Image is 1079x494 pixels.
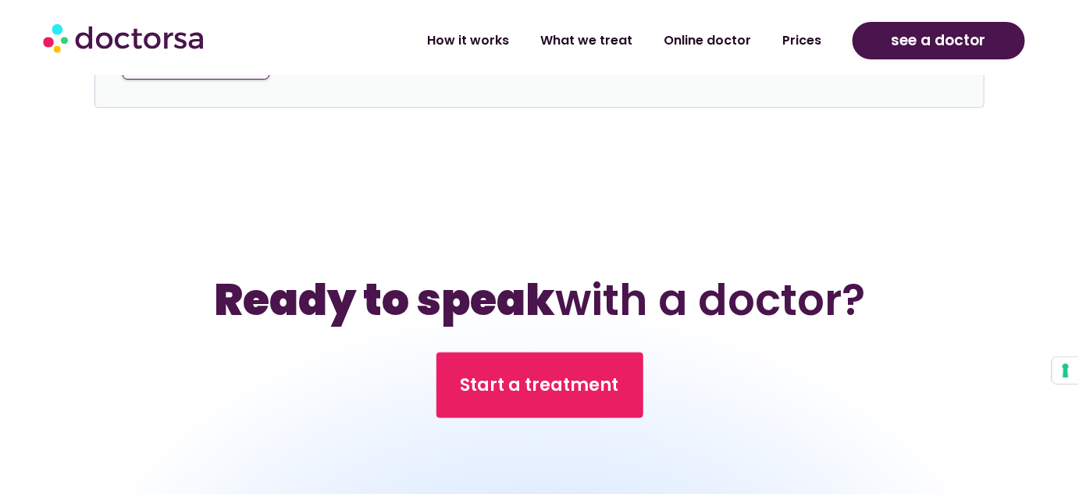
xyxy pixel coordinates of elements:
a: Prices [767,23,837,59]
button: Your consent preferences for tracking technologies [1052,357,1079,384]
nav: Menu [287,23,837,59]
span: see a doctor [892,28,986,53]
span: Start a treatment [461,373,619,398]
a: What we treat [525,23,648,59]
a: Online doctor [648,23,767,59]
a: see a doctor [853,22,1025,59]
a: How it works [411,23,525,59]
a: Start a treatment [436,353,643,418]
b: Ready to speak [214,270,555,330]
